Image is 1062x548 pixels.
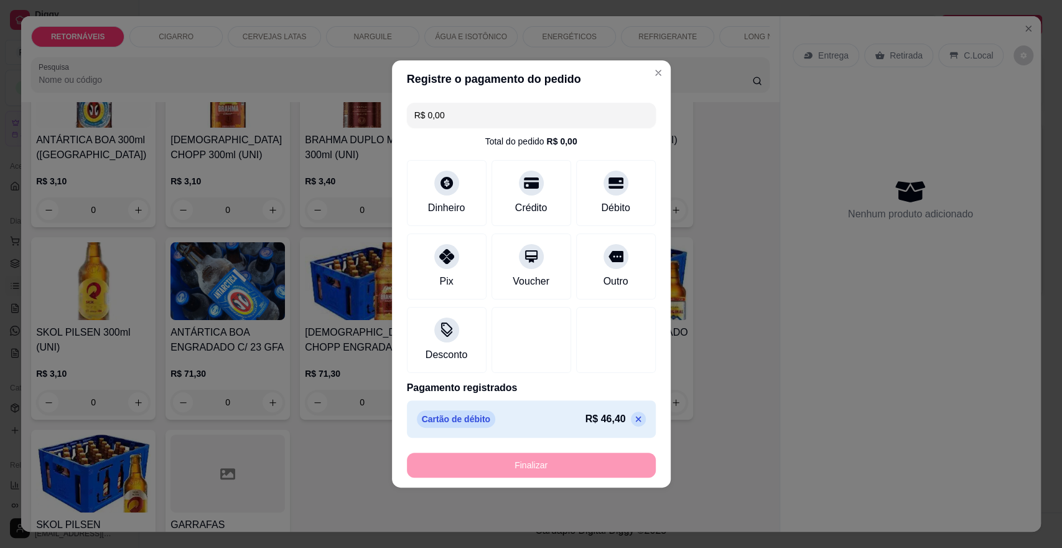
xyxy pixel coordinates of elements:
div: R$ 0,00 [546,135,577,148]
header: Registre o pagamento do pedido [392,60,671,98]
div: Crédito [515,201,547,215]
button: Close [648,63,668,83]
div: Desconto [426,347,468,362]
div: Dinheiro [428,201,465,215]
div: Pix [439,274,453,289]
div: Débito [601,201,630,215]
div: Outro [603,274,628,289]
p: R$ 46,40 [585,412,626,427]
input: Ex.: hambúrguer de cordeiro [414,103,648,128]
div: Total do pedido [485,135,577,148]
p: Pagamento registrados [407,380,656,395]
div: Voucher [513,274,549,289]
p: Cartão de débito [417,410,495,428]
